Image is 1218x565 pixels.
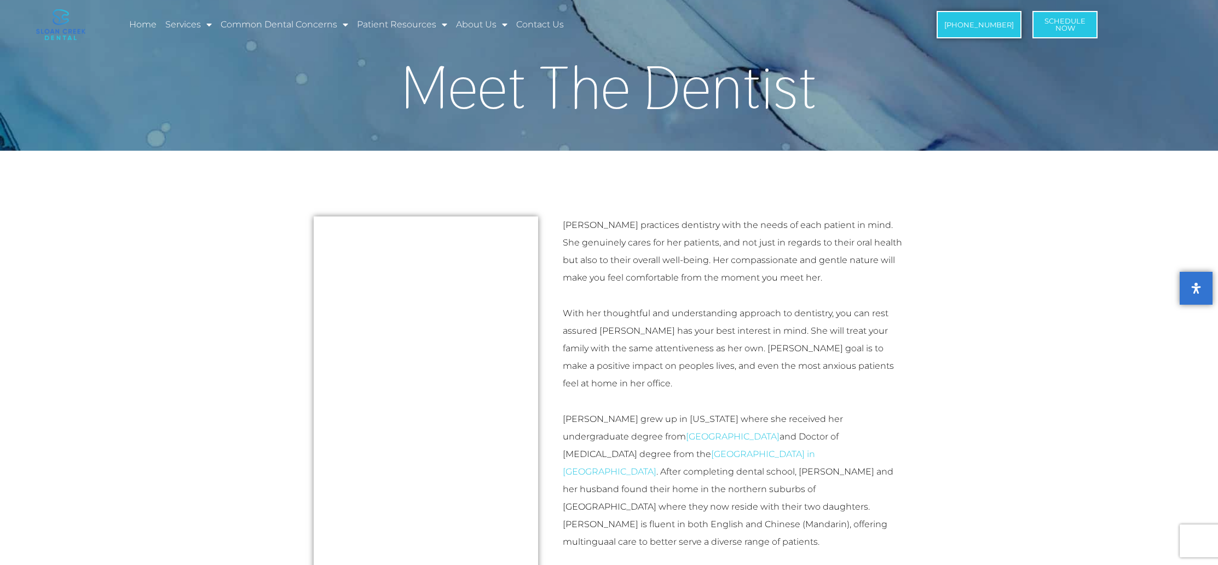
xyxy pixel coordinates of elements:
[937,11,1021,38] a: [PHONE_NUMBER]
[454,12,509,37] a: About Us
[355,12,449,37] a: Patient Resources
[164,12,213,37] a: Services
[563,410,905,551] p: [PERSON_NAME] grew up in [US_STATE] where she received her undergraduate degree from and Doctor o...
[1180,272,1213,305] button: Open Accessibility Panel
[219,12,350,37] a: Common Dental Concerns
[515,12,565,37] a: Contact Us
[944,21,1014,28] span: [PHONE_NUMBER]
[563,305,905,392] p: With her thoughtful and understanding approach to dentistry, you can rest assured [PERSON_NAME] h...
[1044,18,1086,32] span: Schedule Now
[686,431,780,442] a: [GEOGRAPHIC_DATA]
[297,57,921,117] h1: Meet The Dentist
[128,12,839,37] nav: Menu
[563,216,905,287] p: [PERSON_NAME] practices dentistry with the needs of each patient in mind. She genuinely cares for...
[128,12,158,37] a: Home
[36,9,85,40] img: logo
[1032,11,1098,38] a: ScheduleNow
